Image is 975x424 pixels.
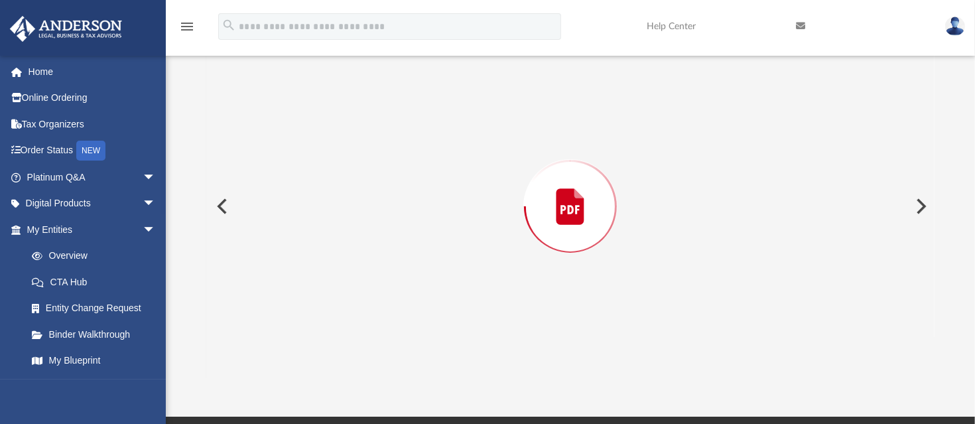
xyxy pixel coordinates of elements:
a: Home [9,58,176,85]
button: Previous File [206,188,235,225]
a: Tax Due Dates [19,374,176,400]
a: Binder Walkthrough [19,321,176,348]
button: Next File [905,188,935,225]
i: menu [179,19,195,35]
a: Order StatusNEW [9,137,176,165]
i: search [222,18,236,33]
img: Anderson Advisors Platinum Portal [6,16,126,42]
a: Platinum Q&Aarrow_drop_down [9,164,176,190]
img: User Pic [945,17,965,36]
div: Preview [206,1,935,378]
a: Tax Organizers [9,111,176,137]
a: Digital Productsarrow_drop_down [9,190,176,217]
span: arrow_drop_down [143,190,169,218]
span: arrow_drop_down [143,216,169,244]
a: My Entitiesarrow_drop_down [9,216,176,243]
a: CTA Hub [19,269,176,295]
div: NEW [76,141,105,161]
a: Online Ordering [9,85,176,111]
a: Entity Change Request [19,295,176,322]
span: arrow_drop_down [143,164,169,191]
a: My Blueprint [19,348,169,374]
a: menu [179,25,195,35]
a: Overview [19,243,176,269]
